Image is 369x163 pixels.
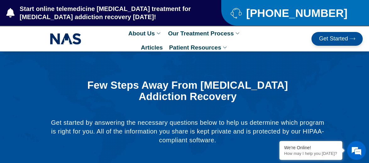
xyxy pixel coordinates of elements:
[231,8,353,18] a: [PHONE_NUMBER]
[319,36,348,42] span: Get Started
[125,26,165,40] a: About Us
[65,80,310,103] h1: Few Steps Away From [MEDICAL_DATA] Addiction Recovery
[284,145,338,150] div: We're Online!
[18,5,196,21] span: Start online telemedicine [MEDICAL_DATA] treatment for [MEDICAL_DATA] addiction recovery [DATE]!
[166,40,231,55] a: Patient Resources
[50,118,326,145] p: Get started by answering the necessary questions below to help us determine which program is righ...
[50,32,81,46] img: NAS_email_signature-removebg-preview.png
[311,32,363,46] a: Get Started
[165,26,244,40] a: Our Treatment Process
[6,5,196,21] a: Start online telemedicine [MEDICAL_DATA] treatment for [MEDICAL_DATA] addiction recovery [DATE]!
[245,9,347,17] span: [PHONE_NUMBER]
[138,40,166,55] a: Articles
[284,151,338,156] p: How may I help you today?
